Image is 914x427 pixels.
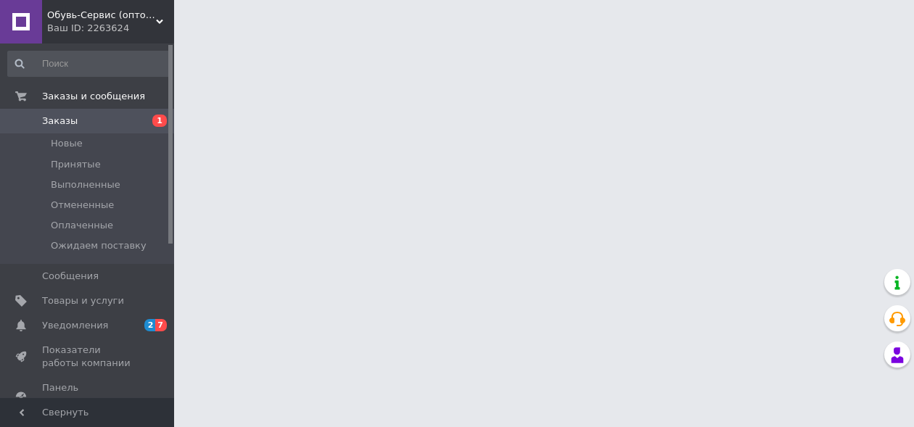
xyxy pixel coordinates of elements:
span: Уведомления [42,319,108,332]
span: Товары и услуги [42,294,124,307]
input: Поиск [7,51,171,77]
span: 7 [155,319,167,331]
span: 2 [144,319,156,331]
span: Обувь-Сервис (оптовая торговля обувью) [47,9,156,22]
span: Ожидаем поставку [51,239,147,252]
span: Заказы [42,115,78,128]
div: Ваш ID: 2263624 [47,22,174,35]
span: Панель управления [42,381,134,407]
span: Новые [51,137,83,150]
span: 1 [152,115,167,127]
span: Показатели работы компании [42,344,134,370]
span: Выполненные [51,178,120,191]
span: Оплаченные [51,219,113,232]
span: Отмененные [51,199,114,212]
span: Заказы и сообщения [42,90,145,103]
span: Сообщения [42,270,99,283]
span: Принятые [51,158,101,171]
